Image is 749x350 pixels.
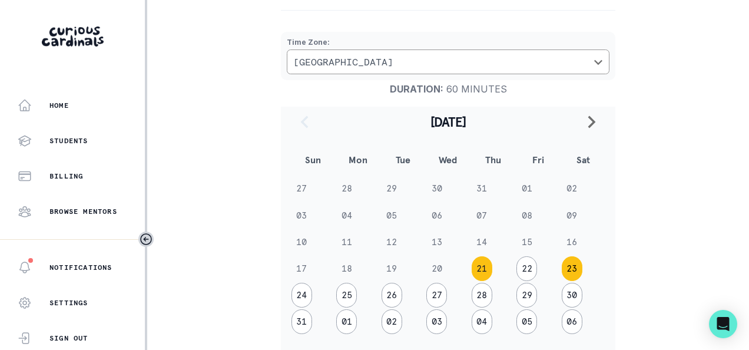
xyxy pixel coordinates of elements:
strong: Duration : [390,83,443,95]
button: 31 [291,309,312,334]
p: Sign Out [49,334,88,343]
p: Home [49,101,69,110]
img: Curious Cardinals Logo [42,27,104,47]
th: Sat [561,144,606,175]
p: Settings [49,298,88,308]
button: 05 [516,309,537,334]
th: Thu [470,144,516,175]
th: Wed [426,144,471,175]
button: 04 [472,309,492,334]
p: Billing [49,171,83,181]
th: Tue [380,144,426,175]
button: 22 [516,256,537,281]
p: Browse Mentors [49,207,117,216]
button: 06 [562,309,582,334]
button: 03 [426,309,447,334]
button: 30 [562,283,582,308]
div: Open Intercom Messenger [709,310,737,338]
button: 29 [516,283,537,308]
th: Fri [516,144,561,175]
th: Sun [290,144,336,175]
strong: Time Zone : [287,38,330,47]
p: Students [49,136,88,146]
button: 25 [336,283,357,308]
button: 23 [562,256,582,281]
h2: [DATE] [319,114,578,130]
button: 28 [472,283,492,308]
button: Choose a timezone [287,49,609,74]
th: Mon [336,144,381,175]
button: 02 [382,309,402,334]
button: Toggle sidebar [138,232,154,247]
p: Notifications [49,263,112,272]
p: 60 minutes [290,83,606,95]
button: 21 [472,256,492,281]
button: 26 [382,283,402,308]
button: navigate to next month [578,107,606,136]
button: 27 [426,283,447,308]
button: 01 [336,309,357,334]
button: 24 [291,283,312,308]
